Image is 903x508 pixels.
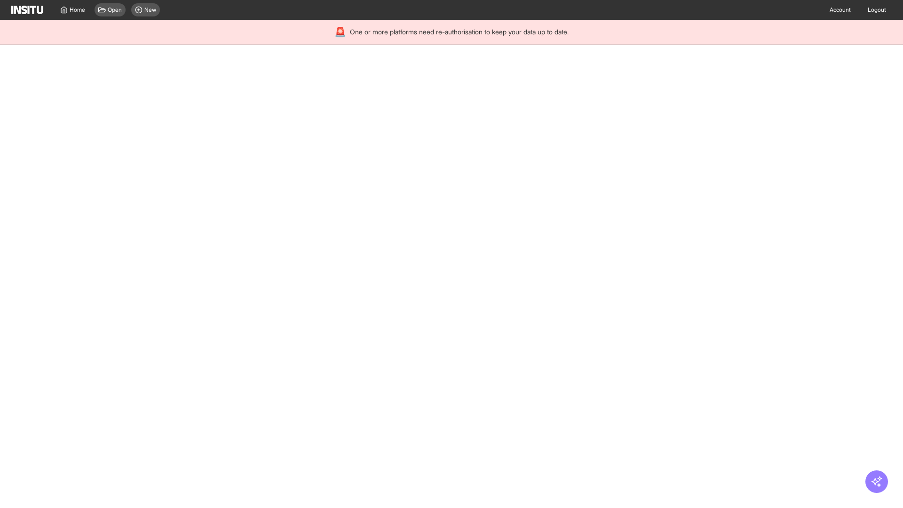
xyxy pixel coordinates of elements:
[350,27,569,37] span: One or more platforms need re-authorisation to keep your data up to date.
[70,6,85,14] span: Home
[144,6,156,14] span: New
[334,25,346,39] div: 🚨
[108,6,122,14] span: Open
[11,6,43,14] img: Logo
